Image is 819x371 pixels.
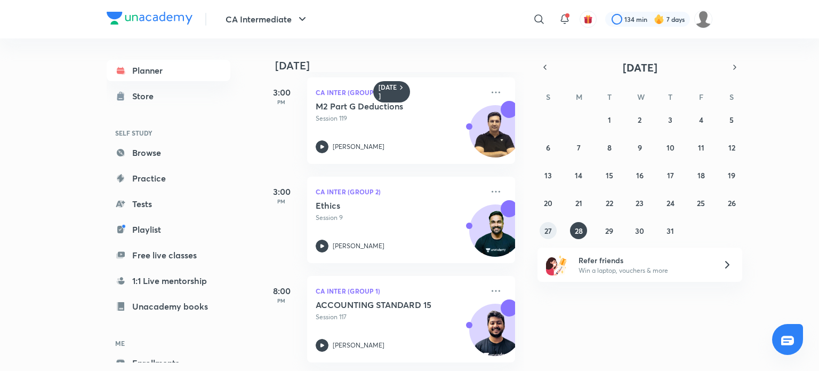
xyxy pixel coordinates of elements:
abbr: July 15, 2025 [606,170,613,180]
h5: ACCOUNTING STANDARD 15 [316,299,448,310]
button: July 28, 2025 [570,222,587,239]
abbr: Sunday [546,92,550,102]
a: Store [107,85,230,107]
button: July 26, 2025 [723,194,740,211]
button: July 18, 2025 [693,167,710,184]
button: avatar [580,11,597,28]
p: [PERSON_NAME] [333,142,384,152]
abbr: Saturday [729,92,734,102]
button: CA Intermediate [219,9,315,30]
h4: [DATE] [275,59,526,72]
button: July 13, 2025 [540,167,557,184]
a: Playlist [107,219,230,240]
abbr: July 27, 2025 [544,226,552,236]
button: July 12, 2025 [723,139,740,156]
h5: 8:00 [260,285,303,297]
button: July 10, 2025 [662,139,679,156]
p: CA Inter (Group 1) [316,285,483,297]
p: Session 119 [316,114,483,123]
abbr: July 18, 2025 [697,170,705,180]
button: July 22, 2025 [601,194,618,211]
abbr: July 22, 2025 [606,198,613,208]
abbr: July 25, 2025 [697,198,705,208]
a: Planner [107,60,230,81]
button: July 7, 2025 [570,139,587,156]
abbr: July 11, 2025 [698,143,704,153]
h5: 3:00 [260,185,303,198]
button: July 25, 2025 [693,194,710,211]
button: July 27, 2025 [540,222,557,239]
img: referral [546,254,567,275]
button: [DATE] [552,60,727,75]
abbr: July 31, 2025 [667,226,674,236]
button: July 15, 2025 [601,167,618,184]
button: July 5, 2025 [723,111,740,128]
img: Avatar [470,310,521,361]
span: [DATE] [623,60,657,75]
a: Free live classes [107,244,230,266]
a: Practice [107,168,230,189]
p: PM [260,297,303,304]
img: Avatar [470,210,521,262]
button: July 31, 2025 [662,222,679,239]
abbr: July 20, 2025 [544,198,552,208]
button: July 6, 2025 [540,139,557,156]
button: July 29, 2025 [601,222,618,239]
img: avatar [583,14,593,24]
abbr: July 4, 2025 [699,115,703,125]
abbr: Tuesday [607,92,612,102]
abbr: July 24, 2025 [667,198,675,208]
p: [PERSON_NAME] [333,341,384,350]
abbr: Thursday [668,92,672,102]
abbr: July 13, 2025 [544,170,552,180]
abbr: July 12, 2025 [728,143,735,153]
abbr: July 26, 2025 [728,198,736,208]
button: July 19, 2025 [723,167,740,184]
button: July 24, 2025 [662,194,679,211]
button: July 9, 2025 [631,139,648,156]
img: Avatar [470,111,521,162]
p: [PERSON_NAME] [333,241,384,251]
button: July 14, 2025 [570,167,587,184]
button: July 3, 2025 [662,111,679,128]
button: July 20, 2025 [540,194,557,211]
img: Company Logo [107,12,192,25]
h5: 3:00 [260,86,303,99]
abbr: Monday [576,92,582,102]
button: July 21, 2025 [570,194,587,211]
abbr: July 2, 2025 [638,115,641,125]
a: Unacademy books [107,296,230,317]
h5: M2 Part G Deductions [316,101,448,112]
img: streak [654,14,664,25]
img: dhanak [694,10,712,28]
a: Browse [107,142,230,163]
abbr: July 8, 2025 [607,143,612,153]
button: July 1, 2025 [601,111,618,128]
p: PM [260,99,303,105]
p: Win a laptop, vouchers & more [579,266,710,275]
button: July 30, 2025 [631,222,648,239]
button: July 8, 2025 [601,139,618,156]
abbr: July 7, 2025 [577,143,581,153]
abbr: July 3, 2025 [668,115,672,125]
abbr: July 30, 2025 [635,226,644,236]
p: CA Inter (Group 1) [316,86,483,99]
abbr: July 16, 2025 [636,170,644,180]
abbr: July 23, 2025 [636,198,644,208]
abbr: July 29, 2025 [605,226,613,236]
abbr: July 28, 2025 [575,226,583,236]
abbr: July 10, 2025 [667,143,675,153]
button: July 11, 2025 [693,139,710,156]
h6: [DATE] [379,83,397,100]
a: 1:1 Live mentorship [107,270,230,291]
button: July 4, 2025 [693,111,710,128]
p: PM [260,198,303,204]
abbr: July 14, 2025 [575,170,582,180]
h5: Ethics [316,200,448,211]
abbr: July 1, 2025 [608,115,611,125]
p: Session 117 [316,312,483,322]
button: July 2, 2025 [631,111,648,128]
abbr: July 5, 2025 [729,115,734,125]
button: July 17, 2025 [662,167,679,184]
h6: SELF STUDY [107,124,230,142]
